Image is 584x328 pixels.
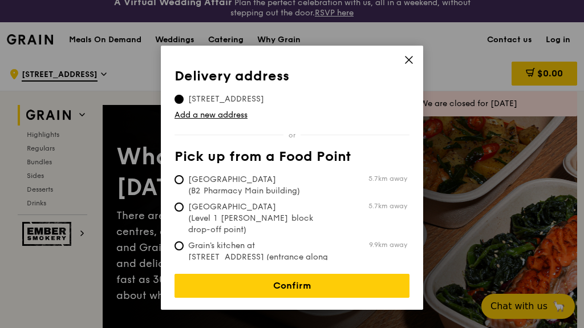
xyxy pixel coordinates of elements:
[175,174,344,197] span: [GEOGRAPHIC_DATA] (B2 Pharmacy Main building)
[175,175,184,184] input: [GEOGRAPHIC_DATA] (B2 Pharmacy Main building)5.7km away
[175,68,409,89] th: Delivery address
[175,241,184,250] input: Grain's kitchen at [STREET_ADDRESS] (entrance along [PERSON_NAME][GEOGRAPHIC_DATA])9.9km away
[369,240,407,249] span: 9.9km away
[175,149,409,169] th: Pick up from a Food Point
[175,95,184,104] input: [STREET_ADDRESS]
[368,174,407,183] span: 5.7km away
[175,110,409,121] a: Add a new address
[175,274,409,298] a: Confirm
[368,201,407,210] span: 5.7km away
[175,94,278,105] span: [STREET_ADDRESS]
[175,203,184,212] input: [GEOGRAPHIC_DATA] (Level 1 [PERSON_NAME] block drop-off point)5.7km away
[175,201,344,236] span: [GEOGRAPHIC_DATA] (Level 1 [PERSON_NAME] block drop-off point)
[175,240,344,286] span: Grain's kitchen at [STREET_ADDRESS] (entrance along [PERSON_NAME][GEOGRAPHIC_DATA])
